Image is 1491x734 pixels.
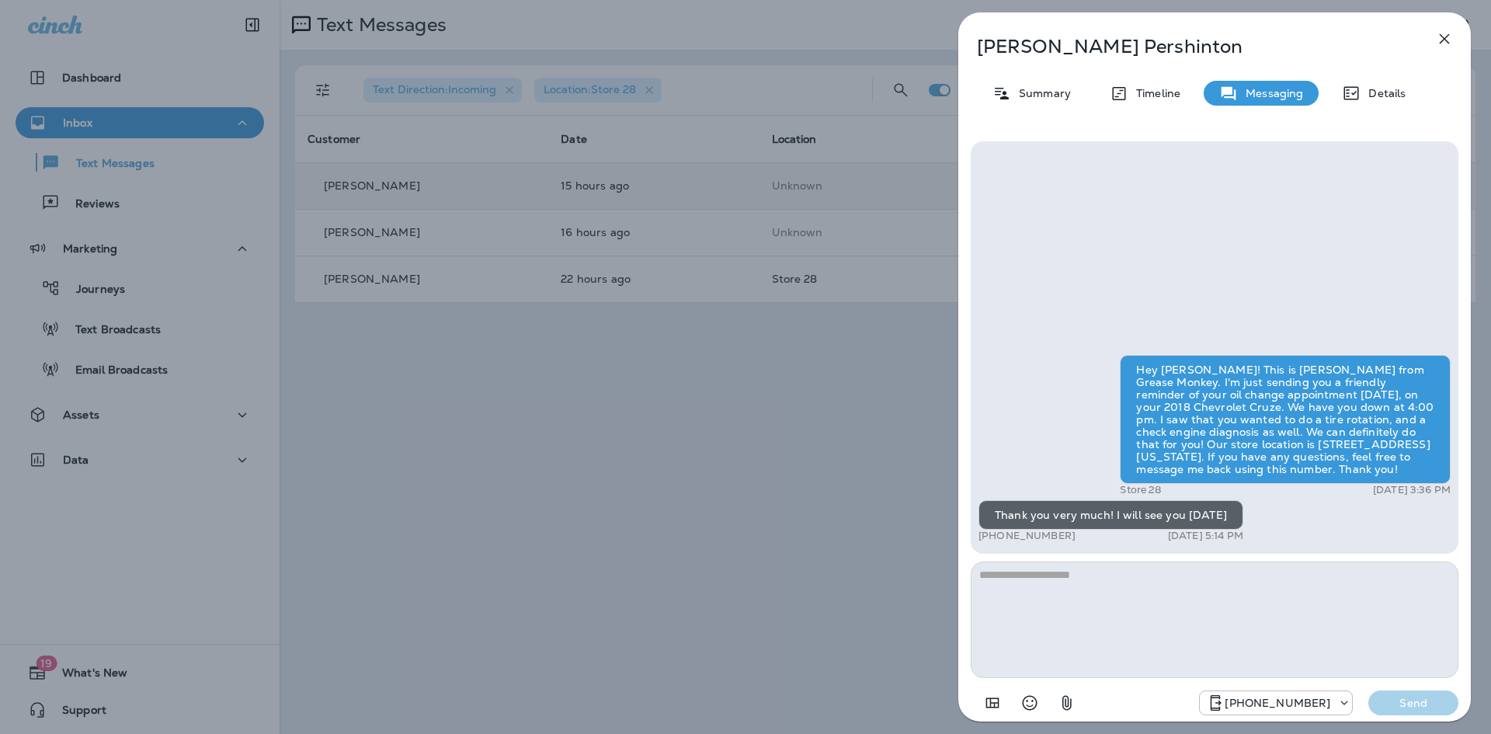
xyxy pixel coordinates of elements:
[1373,484,1451,496] p: [DATE] 3:36 PM
[1238,87,1303,99] p: Messaging
[978,500,1243,530] div: Thank you very much! I will see you [DATE]
[1128,87,1180,99] p: Timeline
[1200,694,1352,712] div: +1 (208) 858-5823
[977,36,1401,57] p: [PERSON_NAME] Pershinton
[1014,687,1045,718] button: Select an emoji
[1120,355,1451,484] div: Hey [PERSON_NAME]! This is [PERSON_NAME] from Grease Monkey. I'm just sending you a friendly remi...
[1361,87,1406,99] p: Details
[977,687,1008,718] button: Add in a premade template
[1225,697,1330,709] p: [PHONE_NUMBER]
[1168,530,1243,542] p: [DATE] 5:14 PM
[978,530,1076,542] p: [PHONE_NUMBER]
[1011,87,1071,99] p: Summary
[1120,484,1161,496] p: Store 28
